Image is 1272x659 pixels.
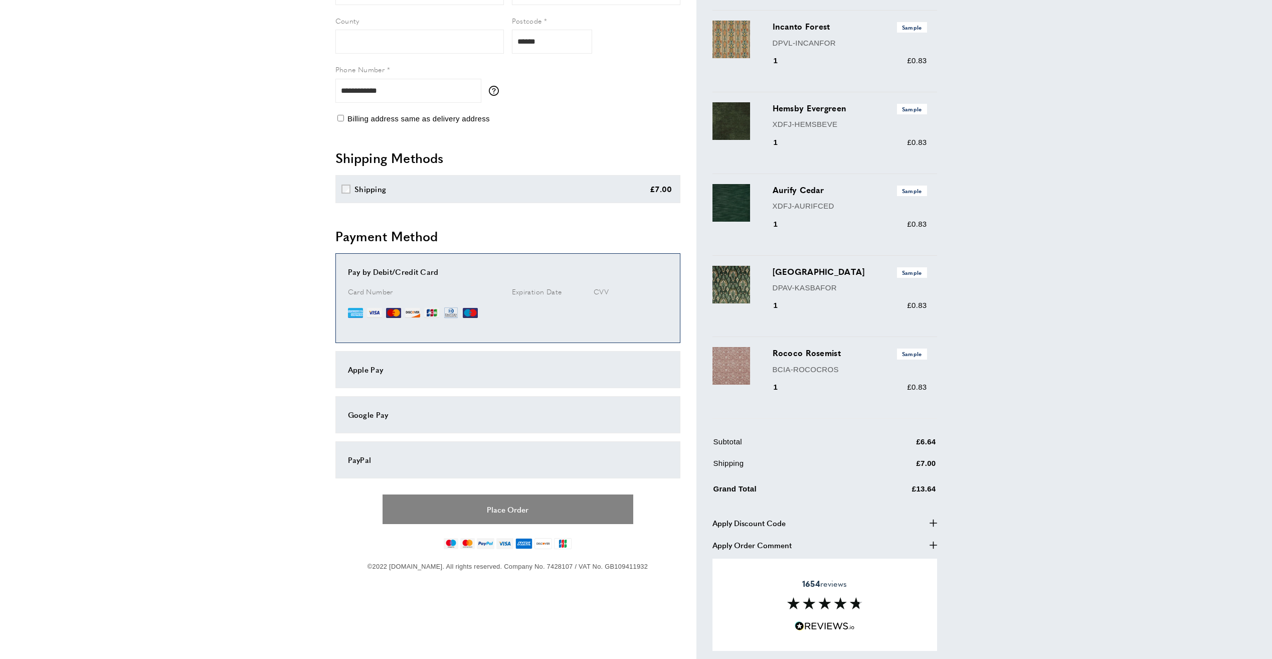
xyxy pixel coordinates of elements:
div: 1 [773,299,792,311]
div: 1 [773,218,792,230]
div: 1 [773,55,792,67]
img: Reviews.io 5 stars [795,621,855,631]
img: DN.webp [443,305,459,320]
img: Incanto Forest [712,21,750,58]
img: paypal [477,538,494,549]
h2: Payment Method [335,227,680,245]
div: 1 [773,136,792,148]
span: £0.83 [907,220,927,228]
span: Phone Number [335,64,385,74]
span: Sample [897,22,927,33]
h3: Rococo Rosemist [773,347,927,359]
span: £0.83 [907,301,927,309]
img: VI.webp [367,305,382,320]
span: Sample [897,104,927,114]
img: american-express [515,538,533,549]
span: ©2022 [DOMAIN_NAME]. All rights reserved. Company No. 7428107 / VAT No. GB109411932 [368,563,648,570]
span: Billing address same as delivery address [347,114,490,123]
div: Google Pay [348,409,668,421]
td: £13.64 [857,481,936,503]
span: Card Number [348,286,393,296]
h3: Incanto Forest [773,21,927,33]
img: Aurify Cedar [712,184,750,222]
img: Reviews section [787,597,862,609]
img: MC.webp [386,305,401,320]
span: Sample [897,349,927,359]
input: Billing address same as delivery address [337,115,344,121]
div: £7.00 [650,183,672,195]
span: £0.83 [907,56,927,65]
span: Apply Discount Code [712,517,786,529]
span: Expiration Date [512,286,562,296]
img: jcb [554,538,572,549]
span: £0.83 [907,138,927,146]
p: XDFJ-AURIFCED [773,200,927,212]
img: maestro [444,538,458,549]
span: £0.83 [907,383,927,391]
h2: Shipping Methods [335,149,680,167]
button: Place Order [383,495,633,524]
span: County [335,16,359,26]
div: Shipping [354,183,386,195]
td: £7.00 [857,457,936,477]
p: DPVL-INCANFOR [773,37,927,49]
span: Sample [897,267,927,278]
img: visa [496,538,513,549]
img: AE.webp [348,305,363,320]
img: Hemsby Evergreen [712,102,750,140]
img: MI.webp [463,305,478,320]
span: CVV [594,286,609,296]
img: Rococo Rosemist [712,347,750,385]
td: Subtotal [713,436,856,455]
div: PayPal [348,454,668,466]
img: Kasbah Forest [712,266,750,303]
h3: [GEOGRAPHIC_DATA] [773,266,927,278]
td: £6.64 [857,436,936,455]
td: Shipping [713,457,856,477]
p: XDFJ-HEMSBEVE [773,118,927,130]
span: Apply Order Comment [712,539,792,551]
p: DPAV-KASBAFOR [773,282,927,294]
img: mastercard [460,538,475,549]
span: Sample [897,186,927,196]
h3: Hemsby Evergreen [773,102,927,114]
h3: Aurify Cedar [773,184,927,196]
img: discover [534,538,552,549]
img: JCB.webp [424,305,439,320]
p: BCIA-ROCOCROS [773,364,927,376]
div: Apple Pay [348,364,668,376]
button: More information [489,86,504,96]
span: Postcode [512,16,542,26]
img: DI.webp [405,305,420,320]
strong: 1654 [802,578,820,589]
div: 1 [773,381,792,393]
td: Grand Total [713,481,856,503]
span: reviews [802,579,847,589]
div: Pay by Debit/Credit Card [348,266,668,278]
